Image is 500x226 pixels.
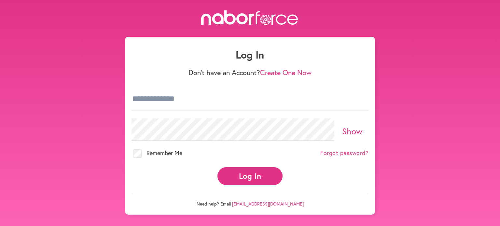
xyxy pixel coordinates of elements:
[132,68,368,77] p: Don't have an Account?
[132,48,368,61] h1: Log In
[342,126,363,137] a: Show
[146,149,182,157] span: Remember Me
[232,201,304,207] a: [EMAIL_ADDRESS][DOMAIN_NAME]
[132,194,368,207] p: Need help? Email
[320,150,368,157] a: Forgot password?
[260,68,312,77] a: Create One Now
[217,167,283,185] button: Log In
